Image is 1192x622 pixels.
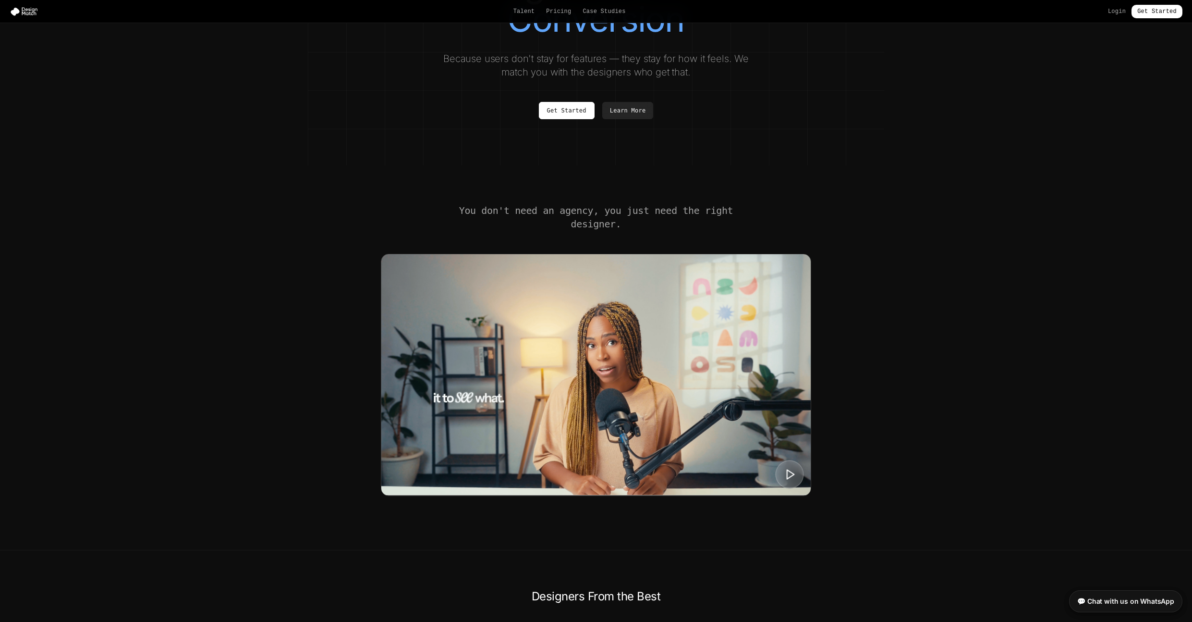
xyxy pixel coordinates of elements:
[546,8,571,15] a: Pricing
[435,52,757,79] p: Because users don't stay for features — they stay for how it feels. We match you with the designe...
[513,8,535,15] a: Talent
[327,589,865,604] h2: Designers From the Best
[1069,590,1182,612] a: 💬 Chat with us on WhatsApp
[507,2,684,37] span: Conversion
[1131,5,1182,18] a: Get Started
[1108,8,1126,15] a: Login
[458,204,734,231] h2: You don't need an agency, you just need the right designer.
[539,102,595,119] a: Get Started
[583,8,625,15] a: Case Studies
[381,254,811,496] img: Digital Product Design Match
[10,7,42,16] img: Design Match
[602,102,654,119] a: Learn More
